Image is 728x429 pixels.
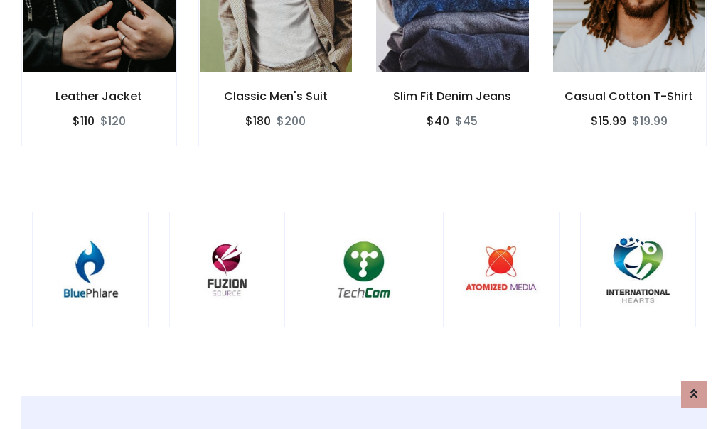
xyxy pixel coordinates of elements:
h6: Leather Jacket [22,89,176,103]
h6: Classic Men's Suit [199,89,353,103]
del: $45 [455,113,478,129]
del: $19.99 [632,113,668,129]
del: $200 [277,113,306,129]
h6: $40 [427,114,449,128]
h6: Casual Cotton T-Shirt [552,89,707,103]
h6: $15.99 [591,114,626,128]
del: $120 [100,113,126,129]
h6: $110 [73,114,95,128]
h6: $180 [245,114,271,128]
h6: Slim Fit Denim Jeans [375,89,530,103]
